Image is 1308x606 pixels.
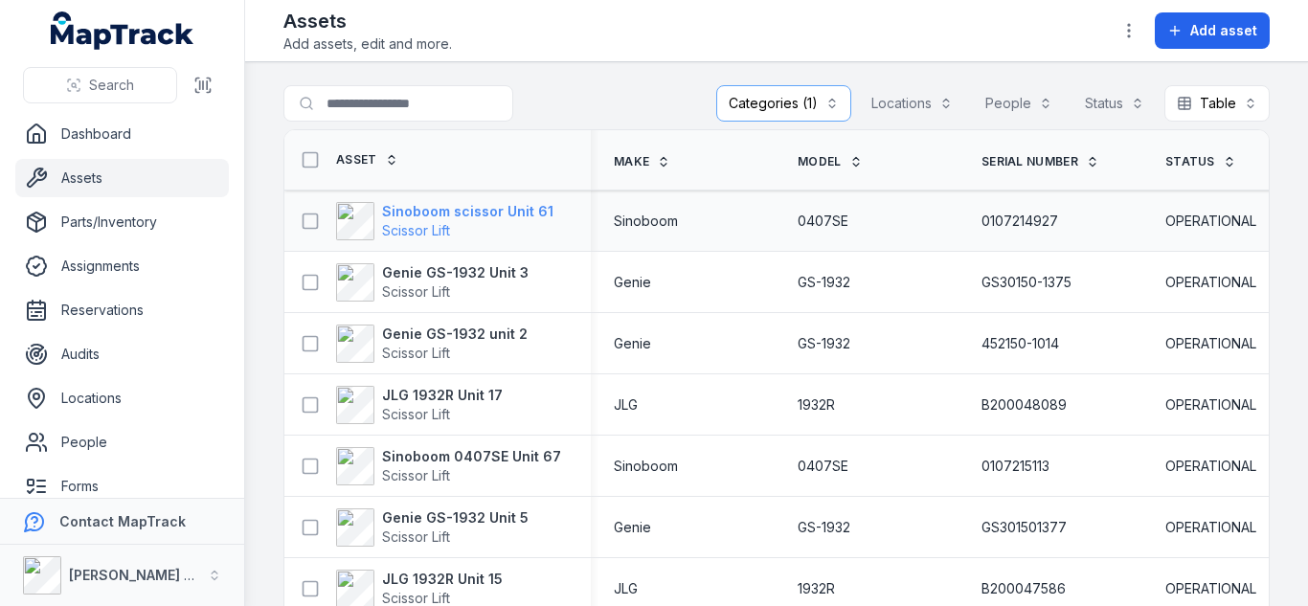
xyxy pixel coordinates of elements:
span: Genie [614,518,651,537]
span: GS301501377 [981,518,1067,537]
a: Dashboard [15,115,229,153]
span: Model [798,154,842,169]
a: Make [614,154,670,169]
span: OPERATIONAL [1165,334,1256,353]
button: Categories (1) [716,85,851,122]
span: OPERATIONAL [1165,395,1256,415]
a: Sinoboom 0407SE Unit 67Scissor Lift [336,447,561,485]
span: 1932R [798,395,835,415]
span: 0407SE [798,212,848,231]
strong: Genie GS-1932 Unit 3 [382,263,529,282]
span: B200047586 [981,579,1066,598]
span: Serial Number [981,154,1078,169]
span: Search [89,76,134,95]
strong: Genie GS-1932 unit 2 [382,325,528,344]
a: People [15,423,229,461]
strong: Genie GS-1932 Unit 5 [382,508,529,527]
a: Asset [336,152,398,168]
span: Scissor Lift [382,590,450,606]
button: Locations [859,85,965,122]
strong: Sinoboom scissor Unit 61 [382,202,553,221]
span: OPERATIONAL [1165,212,1256,231]
a: Sinoboom scissor Unit 61Scissor Lift [336,202,553,240]
button: Status [1072,85,1157,122]
a: Assets [15,159,229,197]
span: Scissor Lift [382,528,450,545]
a: Reservations [15,291,229,329]
span: Scissor Lift [382,222,450,238]
a: Genie GS-1932 Unit 3Scissor Lift [336,263,529,302]
span: Add assets, edit and more. [283,34,452,54]
span: 0407SE [798,457,848,476]
button: Add asset [1155,12,1270,49]
a: Audits [15,335,229,373]
span: Genie [614,334,651,353]
a: Forms [15,467,229,505]
span: GS-1932 [798,334,850,353]
span: GS-1932 [798,518,850,537]
a: Genie GS-1932 Unit 5Scissor Lift [336,508,529,547]
span: GS30150-1375 [981,273,1071,292]
a: Model [798,154,863,169]
span: Scissor Lift [382,406,450,422]
span: Scissor Lift [382,283,450,300]
span: Asset [336,152,377,168]
a: Status [1165,154,1236,169]
span: 0107215113 [981,457,1049,476]
span: Status [1165,154,1215,169]
span: Make [614,154,649,169]
a: Assignments [15,247,229,285]
span: Sinoboom [614,212,678,231]
span: GS-1932 [798,273,850,292]
span: JLG [614,579,638,598]
a: Parts/Inventory [15,203,229,241]
button: Search [23,67,177,103]
a: JLG 1932R Unit 17Scissor Lift [336,386,503,424]
strong: JLG 1932R Unit 15 [382,570,503,589]
strong: Sinoboom 0407SE Unit 67 [382,447,561,466]
strong: Contact MapTrack [59,513,186,529]
span: OPERATIONAL [1165,518,1256,537]
span: JLG [614,395,638,415]
span: OPERATIONAL [1165,457,1256,476]
span: Scissor Lift [382,345,450,361]
a: Genie GS-1932 unit 2Scissor Lift [336,325,528,363]
span: Genie [614,273,651,292]
span: 0107214927 [981,212,1058,231]
span: B200048089 [981,395,1067,415]
strong: [PERSON_NAME] Air [69,567,202,583]
span: Scissor Lift [382,467,450,483]
span: OPERATIONAL [1165,579,1256,598]
a: MapTrack [51,11,194,50]
span: Add asset [1190,21,1257,40]
button: People [973,85,1065,122]
span: OPERATIONAL [1165,273,1256,292]
span: 1932R [798,579,835,598]
a: Serial Number [981,154,1099,169]
button: Table [1164,85,1270,122]
a: Locations [15,379,229,417]
span: Sinoboom [614,457,678,476]
span: 452150-1014 [981,334,1059,353]
strong: JLG 1932R Unit 17 [382,386,503,405]
h2: Assets [283,8,452,34]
